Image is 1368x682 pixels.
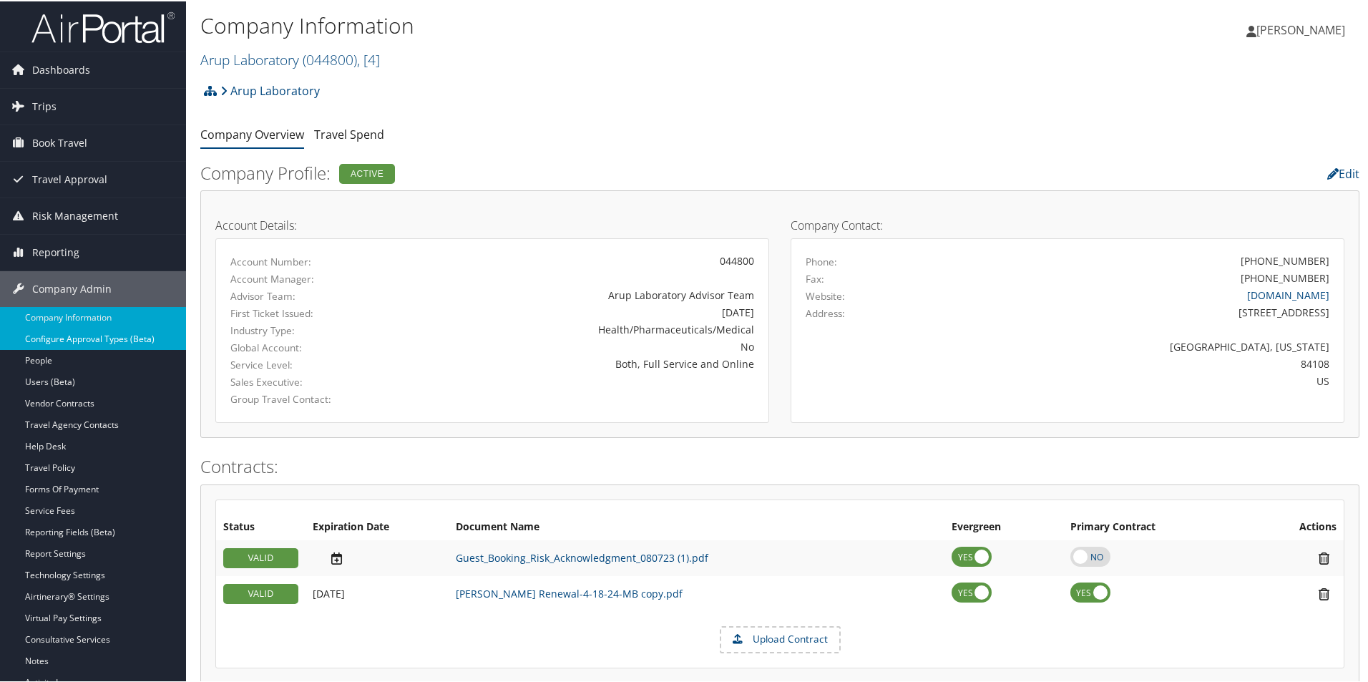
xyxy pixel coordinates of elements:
[942,355,1330,370] div: 84108
[942,303,1330,318] div: [STREET_ADDRESS]
[200,453,1359,477] h2: Contracts:
[32,51,90,87] span: Dashboards
[456,585,683,599] a: [PERSON_NAME] Renewal-4-18-24-MB copy.pdf
[313,585,345,599] span: [DATE]
[1311,550,1337,565] i: Remove Contract
[220,75,320,104] a: Arup Laboratory
[1247,287,1329,301] a: [DOMAIN_NAME]
[942,372,1330,387] div: US
[313,550,441,565] div: Add/Edit Date
[1063,513,1248,539] th: Primary Contract
[944,513,1062,539] th: Evergreen
[306,513,449,539] th: Expiration Date
[806,253,837,268] label: Phone:
[456,550,708,563] a: Guest_Booking_Risk_Acknowledgment_080723 (1).pdf
[215,218,769,230] h4: Account Details:
[223,547,298,567] div: VALID
[32,270,112,306] span: Company Admin
[412,252,754,267] div: 044800
[32,233,79,269] span: Reporting
[230,339,391,354] label: Global Account:
[1256,21,1345,36] span: [PERSON_NAME]
[200,49,380,68] a: Arup Laboratory
[32,87,57,123] span: Trips
[339,162,395,182] div: Active
[412,338,754,353] div: No
[230,288,391,302] label: Advisor Team:
[223,583,298,603] div: VALID
[230,356,391,371] label: Service Level:
[791,218,1344,230] h4: Company Contact:
[1311,585,1337,600] i: Remove Contract
[449,513,944,539] th: Document Name
[216,513,306,539] th: Status
[230,391,391,405] label: Group Travel Contact:
[32,197,118,233] span: Risk Management
[200,160,966,184] h2: Company Profile:
[1248,513,1344,539] th: Actions
[412,321,754,336] div: Health/Pharmaceuticals/Medical
[230,271,391,285] label: Account Manager:
[313,586,441,599] div: Add/Edit Date
[721,626,839,651] label: Upload Contract
[1246,7,1359,50] a: [PERSON_NAME]
[1241,269,1329,284] div: [PHONE_NUMBER]
[230,322,391,336] label: Industry Type:
[32,124,87,160] span: Book Travel
[200,125,304,141] a: Company Overview
[806,271,824,285] label: Fax:
[200,9,973,39] h1: Company Information
[230,374,391,388] label: Sales Executive:
[1241,252,1329,267] div: [PHONE_NUMBER]
[357,49,380,68] span: , [ 4 ]
[412,355,754,370] div: Both, Full Service and Online
[32,160,107,196] span: Travel Approval
[412,303,754,318] div: [DATE]
[230,305,391,319] label: First Ticket Issued:
[1327,165,1359,180] a: Edit
[806,288,845,302] label: Website:
[942,338,1330,353] div: [GEOGRAPHIC_DATA], [US_STATE]
[412,286,754,301] div: Arup Laboratory Advisor Team
[230,253,391,268] label: Account Number:
[806,305,845,319] label: Address:
[303,49,357,68] span: ( 044800 )
[31,9,175,43] img: airportal-logo.png
[314,125,384,141] a: Travel Spend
